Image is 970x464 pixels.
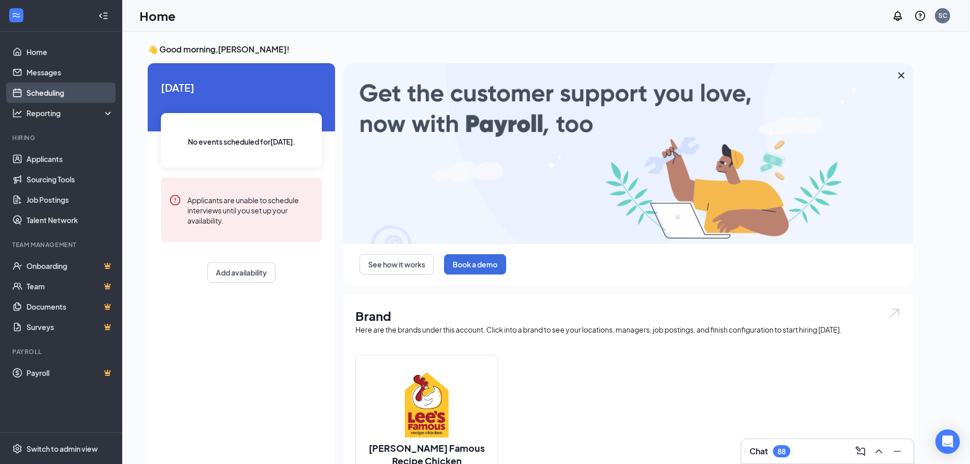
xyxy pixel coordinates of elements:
button: Add availability [207,262,275,283]
button: See how it works [359,254,434,275]
a: OnboardingCrown [26,256,114,276]
svg: ComposeMessage [854,445,867,457]
div: Open Intercom Messenger [935,429,960,454]
button: Minimize [889,443,905,459]
div: Switch to admin view [26,444,98,454]
a: PayrollCrown [26,363,114,383]
div: Applicants are unable to schedule interviews until you set up your availability. [187,194,314,226]
svg: ChevronUp [873,445,885,457]
a: Job Postings [26,189,114,210]
button: ComposeMessage [852,443,869,459]
a: Applicants [26,149,114,169]
a: TeamCrown [26,276,114,296]
svg: QuestionInfo [914,10,926,22]
h3: 👋 Good morning, [PERSON_NAME] ! [148,44,913,55]
img: Lee's Famous Recipe Chicken [394,372,459,438]
div: Team Management [12,240,112,249]
svg: WorkstreamLogo [11,10,21,20]
svg: Minimize [891,445,903,457]
h1: Brand [355,307,901,324]
a: Home [26,42,114,62]
svg: Settings [12,444,22,454]
svg: Cross [895,69,907,81]
div: Reporting [26,108,114,118]
h1: Home [140,7,176,24]
div: Payroll [12,347,112,356]
a: Messages [26,62,114,83]
button: ChevronUp [871,443,887,459]
div: Here are the brands under this account. Click into a brand to see your locations, managers, job p... [355,324,901,335]
svg: Notifications [892,10,904,22]
span: No events scheduled for [DATE] . [188,136,295,147]
button: Book a demo [444,254,506,275]
a: DocumentsCrown [26,296,114,317]
a: Talent Network [26,210,114,230]
div: 88 [778,447,786,456]
span: [DATE] [161,79,322,95]
h3: Chat [750,446,768,457]
svg: Error [169,194,181,206]
img: open.6027fd2a22e1237b5b06.svg [888,307,901,319]
a: Scheduling [26,83,114,103]
a: Sourcing Tools [26,169,114,189]
svg: Analysis [12,108,22,118]
img: payroll-large.gif [343,63,913,244]
svg: Collapse [98,11,108,21]
div: Hiring [12,133,112,142]
div: SC [938,11,947,20]
a: SurveysCrown [26,317,114,337]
